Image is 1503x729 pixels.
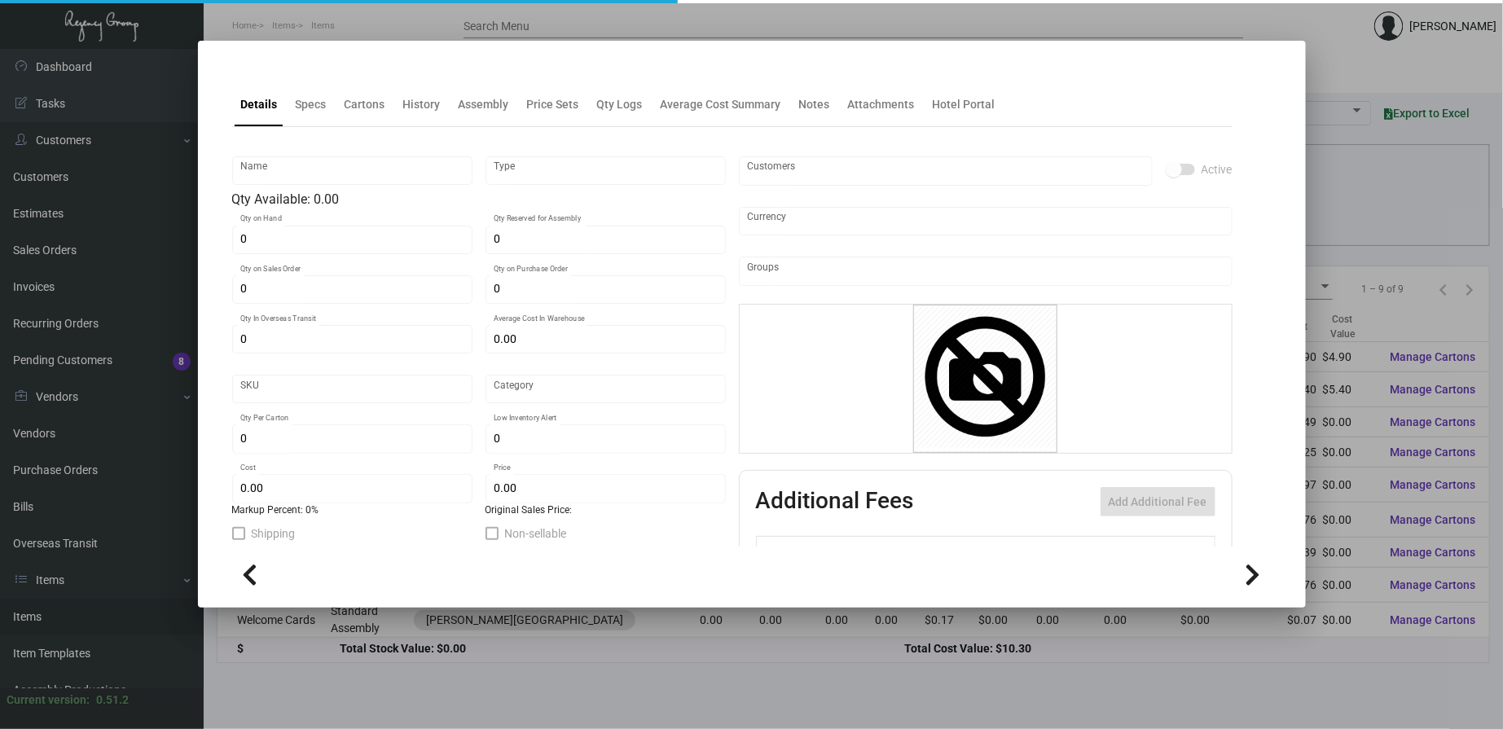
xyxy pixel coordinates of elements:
div: Hotel Portal [933,96,995,113]
input: Add new.. [747,165,1144,178]
div: Attachments [848,96,915,113]
th: Price [1055,537,1122,565]
span: Add Additional Fee [1109,495,1207,508]
div: Cartons [345,96,385,113]
div: Specs [296,96,327,113]
div: Average Cost Summary [661,96,781,113]
div: Current version: [7,692,90,709]
th: Active [756,537,806,565]
span: Active [1202,160,1233,179]
th: Price type [1122,537,1195,565]
div: Notes [799,96,830,113]
span: Non-sellable [505,524,567,543]
div: Qty Available: 0.00 [232,190,726,209]
div: History [403,96,441,113]
span: Shipping [252,524,296,543]
input: Add new.. [747,265,1224,278]
div: Price Sets [527,96,579,113]
button: Add Additional Fee [1101,487,1215,516]
th: Cost [988,537,1055,565]
th: Type [806,537,988,565]
div: Qty Logs [597,96,643,113]
h2: Additional Fees [756,487,914,516]
div: 0.51.2 [96,692,129,709]
div: Details [241,96,278,113]
div: Assembly [459,96,509,113]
